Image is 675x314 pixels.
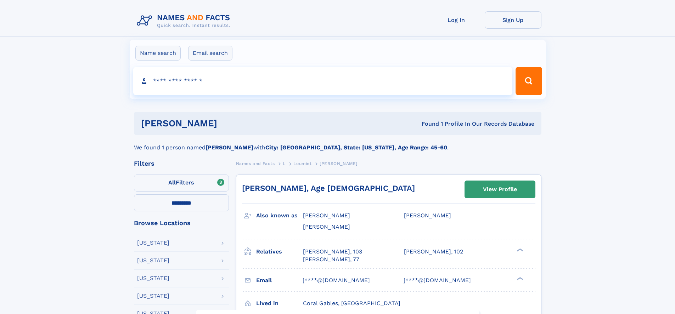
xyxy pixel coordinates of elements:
span: [PERSON_NAME] [303,212,350,219]
span: Coral Gables, [GEOGRAPHIC_DATA] [303,300,400,307]
a: Loumiet [293,159,311,168]
a: [PERSON_NAME], 102 [404,248,463,256]
label: Filters [134,175,229,192]
div: ❯ [515,247,524,252]
span: All [168,179,176,186]
div: Found 1 Profile In Our Records Database [319,120,534,128]
input: search input [133,67,513,95]
a: Sign Up [485,11,541,29]
h3: Lived in [256,297,303,309]
span: [PERSON_NAME] [320,161,358,166]
div: [US_STATE] [137,275,169,281]
a: View Profile [465,181,535,198]
div: Browse Locations [134,220,229,226]
div: View Profile [483,181,517,198]
span: [PERSON_NAME] [404,212,451,219]
div: Filters [134,160,229,167]
div: [US_STATE] [137,240,169,246]
a: [PERSON_NAME], 77 [303,256,359,263]
h1: [PERSON_NAME] [141,119,320,128]
h3: Email [256,274,303,286]
div: We found 1 person named with . [134,135,541,152]
a: Names and Facts [236,159,275,168]
div: ❯ [515,276,524,281]
a: [PERSON_NAME], 103 [303,248,362,256]
label: Name search [135,46,181,61]
button: Search Button [516,67,542,95]
div: [US_STATE] [137,293,169,299]
span: Loumiet [293,161,311,166]
label: Email search [188,46,232,61]
h3: Also known as [256,210,303,222]
b: [PERSON_NAME] [206,144,253,151]
a: [PERSON_NAME], Age [DEMOGRAPHIC_DATA] [242,184,415,193]
b: City: [GEOGRAPHIC_DATA], State: [US_STATE], Age Range: 45-60 [265,144,447,151]
a: Log In [428,11,485,29]
span: L [283,161,286,166]
h3: Relatives [256,246,303,258]
a: L [283,159,286,168]
img: Logo Names and Facts [134,11,236,30]
span: [PERSON_NAME] [303,223,350,230]
div: [US_STATE] [137,258,169,263]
